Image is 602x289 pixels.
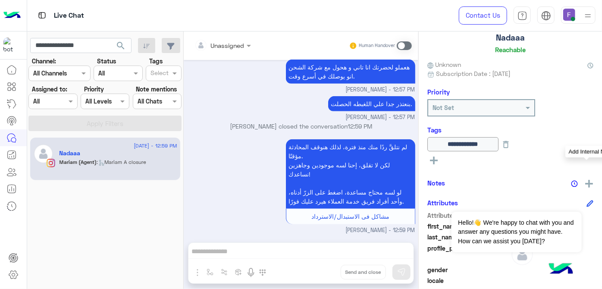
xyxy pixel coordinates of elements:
span: Unknown [427,60,461,69]
img: Instagram [47,159,55,167]
label: Tags [149,57,163,66]
span: last_name [427,232,510,242]
span: : Mariam A closure [97,159,147,165]
button: Send and close [341,265,386,280]
label: Channel: [32,57,56,66]
label: Status [97,57,116,66]
button: search [110,38,132,57]
h6: Attributes [427,199,458,207]
label: Assigned to: [32,85,67,94]
img: defaultAdmin.png [511,244,533,265]
p: [PERSON_NAME] closed the conversation [187,122,415,131]
h6: Priority [427,88,450,96]
span: [PERSON_NAME] - 12:59 PM [346,226,415,235]
button: Apply Filters [28,116,182,131]
span: locale [427,276,510,285]
a: tab [514,6,531,25]
div: Select [149,68,169,79]
img: 317874714732967 [3,38,19,53]
span: profile_pic [427,244,510,264]
img: profile [583,10,593,21]
img: tab [541,11,551,21]
img: tab [37,10,47,21]
h6: Reachable [495,46,526,53]
p: 3/9/2025, 12:59 PM [286,139,415,209]
p: 3/9/2025, 12:57 PM [328,96,415,111]
img: defaultAdmin.png [34,144,53,163]
span: Subscription Date : [DATE] [436,69,511,78]
label: Priority [84,85,104,94]
label: Note mentions [136,85,177,94]
span: search [116,41,126,51]
span: null [511,265,594,274]
span: Attribute Name [427,211,510,220]
p: Live Chat [54,10,84,22]
span: [PERSON_NAME] - 12:57 PM [346,86,415,94]
img: tab [517,11,527,21]
span: مشاكل فى الاستبدال/الاسترداد [311,213,389,220]
a: Contact Us [459,6,507,25]
img: userImage [563,9,575,21]
img: Logo [3,6,21,25]
span: Hello!👋 We're happy to chat with you and answer any questions you might have. How can we assist y... [451,212,581,252]
img: notes [571,180,578,187]
img: hulul-logo.png [546,254,576,285]
h5: Nadaaa [60,150,81,157]
small: Human Handover [359,42,395,49]
p: 3/9/2025, 12:57 PM [286,60,415,84]
img: add [585,180,593,188]
span: Mariam (Agent) [60,159,97,165]
h6: Tags [427,126,593,134]
h6: Notes [427,179,445,187]
span: [DATE] - 12:59 PM [134,142,177,150]
span: [PERSON_NAME] - 12:57 PM [346,113,415,122]
h5: Nadaaa [496,33,525,43]
span: null [511,276,594,285]
span: gender [427,265,510,274]
span: first_name [427,222,510,231]
span: 12:59 PM [348,123,372,130]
